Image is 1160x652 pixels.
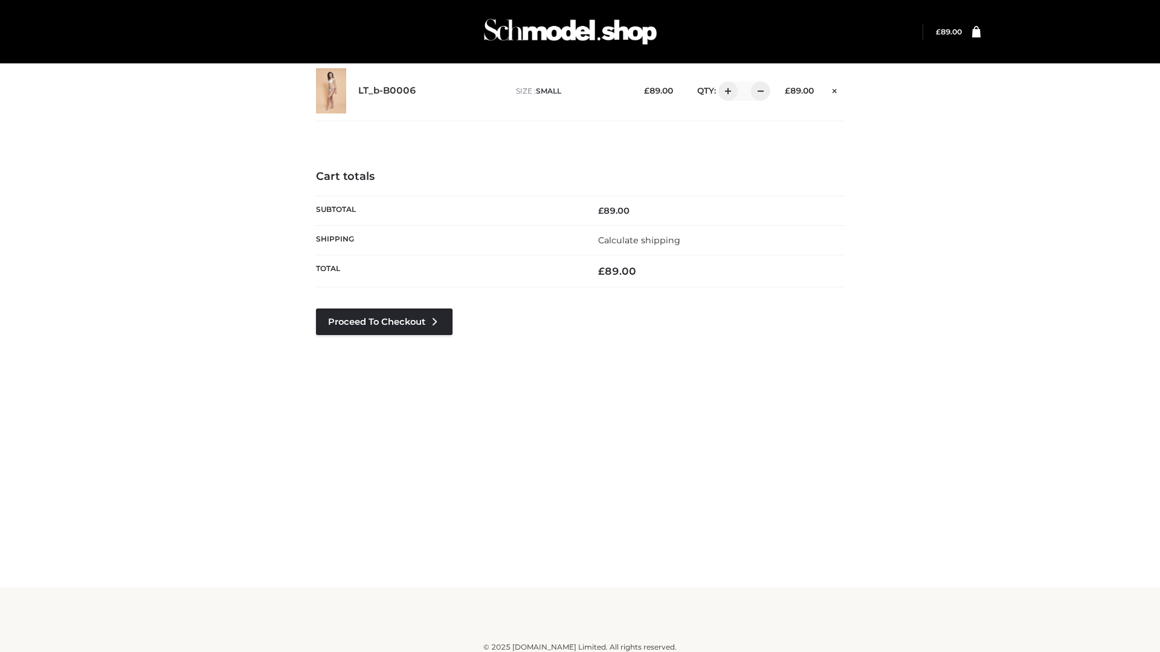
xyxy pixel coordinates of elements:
h4: Cart totals [316,170,844,184]
a: LT_b-B0006 [358,85,416,97]
bdi: 89.00 [644,86,673,95]
span: £ [785,86,790,95]
bdi: 89.00 [598,265,636,277]
bdi: 89.00 [785,86,814,95]
span: SMALL [536,86,561,95]
span: £ [644,86,649,95]
bdi: 89.00 [936,27,962,36]
div: QTY: [685,81,766,101]
a: Remove this item [826,81,844,97]
img: Schmodel Admin 964 [480,8,661,56]
a: Proceed to Checkout [316,308,453,335]
bdi: 89.00 [598,205,630,216]
p: size : [516,86,625,97]
a: £89.00 [936,27,962,36]
img: LT_b-B0006 - SMALL [316,68,346,113]
span: £ [936,27,941,36]
th: Shipping [316,225,580,255]
span: £ [598,265,605,277]
th: Total [316,255,580,287]
span: £ [598,205,604,216]
th: Subtotal [316,196,580,225]
a: Calculate shipping [598,235,680,246]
